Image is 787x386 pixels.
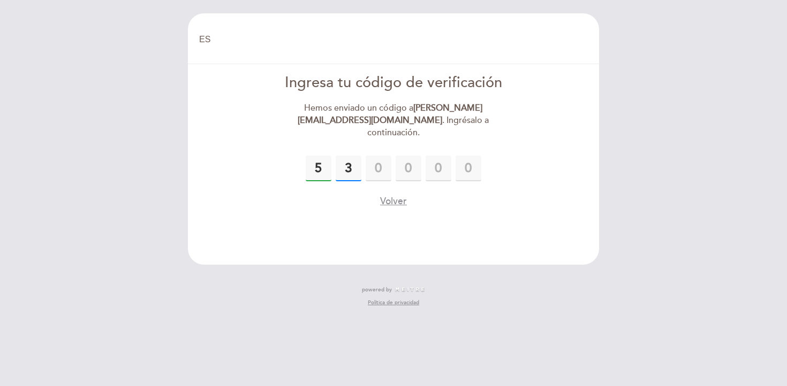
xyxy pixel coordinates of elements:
[380,195,407,208] button: Volver
[271,102,517,139] div: Hemos enviado un código a . Ingrésalo a continuación.
[426,156,451,181] input: 0
[396,156,421,181] input: 0
[336,156,361,181] input: 0
[362,286,392,294] span: powered by
[456,156,481,181] input: 0
[368,299,419,306] a: Política de privacidad
[271,73,517,94] div: Ingresa tu código de verificación
[395,287,425,292] img: MEITRE
[306,156,331,181] input: 0
[362,286,425,294] a: powered by
[298,103,482,126] strong: [PERSON_NAME][EMAIL_ADDRESS][DOMAIN_NAME]
[366,156,391,181] input: 0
